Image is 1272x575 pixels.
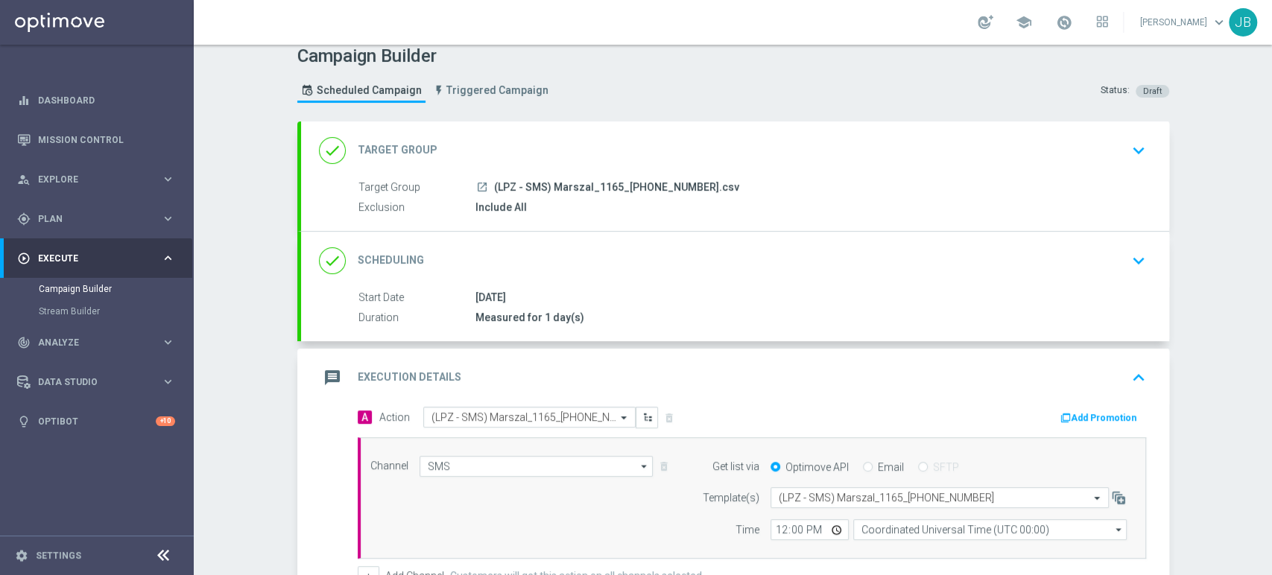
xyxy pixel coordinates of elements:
i: done [319,137,346,164]
label: Duration [358,311,475,325]
i: arrow_drop_down [637,457,652,476]
a: Optibot [38,401,156,441]
label: Target Group [358,181,475,194]
a: Mission Control [38,120,175,159]
div: Status: [1101,84,1130,98]
i: keyboard_arrow_down [1127,250,1150,272]
button: track_changes Analyze keyboard_arrow_right [16,337,176,349]
button: keyboard_arrow_up [1126,363,1151,392]
h2: Target Group [358,143,437,157]
div: [DATE] [475,290,1140,305]
span: A [358,410,372,424]
button: play_circle_outline Execute keyboard_arrow_right [16,252,176,264]
input: Select time zone [853,519,1127,540]
i: track_changes [17,336,31,349]
i: gps_fixed [17,212,31,226]
button: Add Promotion [1059,410,1142,426]
i: lightbulb [17,415,31,428]
button: equalizer Dashboard [16,95,176,107]
i: keyboard_arrow_up [1127,366,1150,389]
button: gps_fixed Plan keyboard_arrow_right [16,213,176,225]
div: Optibot [17,401,175,441]
div: done Scheduling keyboard_arrow_down [319,247,1151,275]
label: Exclusion [358,201,475,215]
label: Optimove API [785,460,849,474]
a: [PERSON_NAME]keyboard_arrow_down [1139,11,1229,34]
span: Execute [38,254,161,263]
span: Analyze [38,338,161,347]
ng-select: (LPZ - SMS) Marszal_1165_22082025 [771,487,1109,508]
button: keyboard_arrow_down [1126,247,1151,275]
label: Action [379,411,410,424]
div: Analyze [17,336,161,349]
button: person_search Explore keyboard_arrow_right [16,174,176,185]
div: Include All [475,200,1140,215]
div: Execute [17,252,161,265]
div: Dashboard [17,80,175,120]
a: Settings [36,551,81,560]
h2: Scheduling [358,253,424,267]
span: Data Studio [38,378,161,387]
button: Mission Control [16,134,176,146]
button: keyboard_arrow_down [1126,136,1151,165]
label: SFTP [933,460,959,474]
i: done [319,247,346,274]
a: Triggered Campaign [429,78,552,103]
div: Campaign Builder [39,278,192,300]
i: keyboard_arrow_right [161,212,175,226]
div: Data Studio [17,375,161,389]
div: Mission Control [17,120,175,159]
span: Explore [38,175,161,184]
div: Explore [17,173,161,186]
label: Get list via [712,460,759,473]
label: Template(s) [703,492,759,504]
i: keyboard_arrow_right [161,172,175,186]
i: settings [15,549,28,562]
i: launch [476,181,488,193]
span: Plan [38,215,161,223]
span: Triggered Campaign [446,84,548,97]
span: Scheduled Campaign [317,84,422,97]
i: keyboard_arrow_right [161,251,175,265]
input: Select channel [420,456,654,477]
label: Time [735,524,759,536]
i: arrow_drop_down [1111,520,1126,539]
label: Start Date [358,291,475,305]
div: Stream Builder [39,300,192,323]
i: equalizer [17,94,31,107]
h2: Execution Details [358,370,461,384]
a: Stream Builder [39,305,155,317]
i: person_search [17,173,31,186]
i: keyboard_arrow_right [161,335,175,349]
span: (LPZ - SMS) Marszal_1165_[PHONE_NUMBER].csv [494,181,739,194]
span: keyboard_arrow_down [1211,14,1227,31]
colored-tag: Draft [1136,84,1169,96]
i: keyboard_arrow_right [161,375,175,389]
h1: Campaign Builder [297,45,556,67]
div: Measured for 1 day(s) [475,310,1140,325]
i: message [319,364,346,391]
div: JB [1229,8,1257,36]
div: message Execution Details keyboard_arrow_up [319,363,1151,392]
div: done Target Group keyboard_arrow_down [319,136,1151,165]
div: Plan [17,212,161,226]
button: Data Studio keyboard_arrow_right [16,376,176,388]
span: Draft [1143,86,1162,96]
i: play_circle_outline [17,252,31,265]
label: Channel [370,460,408,472]
i: keyboard_arrow_down [1127,139,1150,162]
a: Scheduled Campaign [297,78,425,103]
span: school [1016,14,1032,31]
button: lightbulb Optibot +10 [16,416,176,428]
ng-select: (LPZ - SMS) Marszal_1165_22082025 [423,407,636,428]
a: Campaign Builder [39,283,155,295]
label: Email [878,460,904,474]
